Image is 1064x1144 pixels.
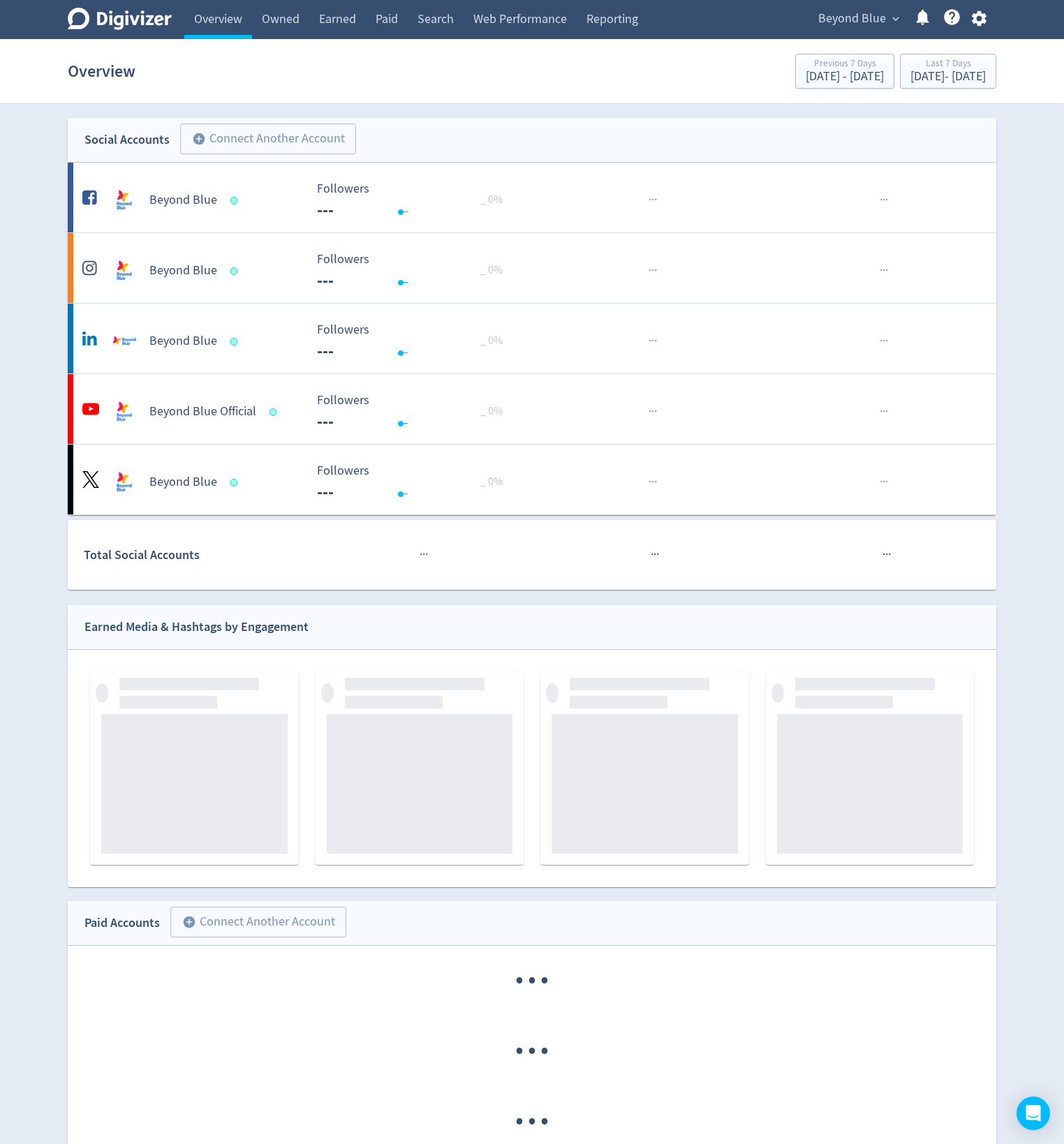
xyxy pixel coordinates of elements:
[880,332,882,350] span: ·
[654,332,657,350] span: ·
[651,332,654,350] span: ·
[649,403,651,420] span: ·
[84,545,306,565] div: Total Social Accounts
[651,191,654,209] span: ·
[68,49,135,94] h1: Overview
[882,262,885,279] span: ·
[68,445,996,514] a: Beyond Blue undefinedBeyond Blue Followers --- Followers --- _ 0%······
[649,191,651,209] span: ·
[310,253,519,290] svg: Followers ---
[149,192,217,209] h5: Beyond Blue
[420,546,422,563] span: ·
[880,473,882,491] span: ·
[110,257,138,285] img: Beyond Blue undefined
[310,323,519,360] svg: Followers ---
[68,163,996,232] a: Beyond Blue undefinedBeyond Blue Followers --- Followers --- _ 0%······
[68,374,996,444] a: Beyond Blue Official undefinedBeyond Blue Official Followers --- Followers --- _ 0%······
[889,13,902,25] span: expand_more
[110,398,138,426] img: Beyond Blue Official undefined
[806,70,884,83] div: [DATE] - [DATE]
[526,946,538,1016] span: ·
[885,546,888,563] span: ·
[880,403,882,420] span: ·
[110,186,138,214] img: Beyond Blue undefined
[649,262,651,279] span: ·
[513,946,526,1016] span: ·
[68,304,996,373] a: Beyond Blue undefinedBeyond Blue Followers --- Followers --- _ 0%······
[310,182,519,219] svg: Followers ---
[910,59,986,70] div: Last 7 Days
[310,394,519,431] svg: Followers ---
[882,191,885,209] span: ·
[526,1016,538,1087] span: ·
[910,70,986,83] div: [DATE] - [DATE]
[538,1016,551,1087] span: ·
[480,404,503,418] span: _ 0%
[649,473,651,491] span: ·
[110,468,138,496] img: Beyond Blue undefined
[813,8,903,30] button: Beyond Blue
[192,132,206,146] span: add_circle
[651,473,654,491] span: ·
[480,193,503,207] span: _ 0%
[182,915,196,929] span: add_circle
[480,334,503,348] span: _ 0%
[885,262,888,279] span: ·
[269,408,281,416] span: Data last synced: 12 Aug 2025, 7:01am (AEST)
[160,909,346,937] a: Connect Another Account
[230,479,242,486] span: Data last synced: 12 Aug 2025, 1:56pm (AEST)
[818,8,886,30] span: Beyond Blue
[84,617,309,637] div: Earned Media & Hashtags by Engagement
[880,262,882,279] span: ·
[888,546,891,563] span: ·
[653,546,656,563] span: ·
[310,464,519,501] svg: Followers ---
[882,473,885,491] span: ·
[480,263,503,277] span: _ 0%
[654,473,657,491] span: ·
[882,332,885,350] span: ·
[885,191,888,209] span: ·
[149,474,217,491] h5: Beyond Blue
[149,333,217,350] h5: Beyond Blue
[170,907,346,937] button: Connect Another Account
[68,233,996,303] a: Beyond Blue undefinedBeyond Blue Followers --- Followers --- _ 0%······
[795,54,894,89] button: Previous 7 Days[DATE] - [DATE]
[170,126,356,154] a: Connect Another Account
[149,262,217,279] h5: Beyond Blue
[149,403,256,420] h5: Beyond Blue Official
[513,1016,526,1087] span: ·
[1017,1097,1050,1130] div: Open Intercom Messenger
[880,191,882,209] span: ·
[180,124,356,154] button: Connect Another Account
[230,338,242,346] span: Data last synced: 12 Aug 2025, 3:01pm (AEST)
[806,59,884,70] div: Previous 7 Days
[900,54,996,89] button: Last 7 Days[DATE]- [DATE]
[84,130,170,150] div: Social Accounts
[885,332,888,350] span: ·
[425,546,428,563] span: ·
[656,546,659,563] span: ·
[654,191,657,209] span: ·
[651,262,654,279] span: ·
[422,546,425,563] span: ·
[538,946,551,1016] span: ·
[84,913,160,933] div: Paid Accounts
[654,262,657,279] span: ·
[230,197,242,205] span: Data last synced: 12 Aug 2025, 1:02am (AEST)
[651,403,654,420] span: ·
[649,332,651,350] span: ·
[230,267,242,275] span: Data last synced: 12 Aug 2025, 3:01pm (AEST)
[882,546,885,563] span: ·
[654,403,657,420] span: ·
[882,403,885,420] span: ·
[651,546,653,563] span: ·
[110,327,138,355] img: Beyond Blue undefined
[885,403,888,420] span: ·
[885,473,888,491] span: ·
[480,475,503,489] span: _ 0%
